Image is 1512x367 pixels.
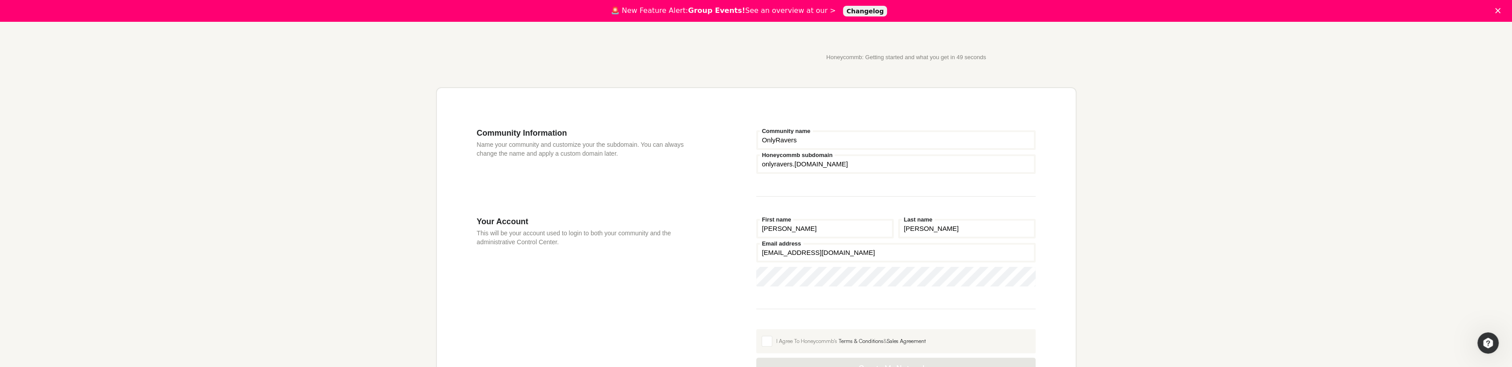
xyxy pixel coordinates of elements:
[760,128,813,134] label: Community name
[839,338,883,344] a: Terms & Conditions
[756,219,894,238] input: First name
[688,6,746,15] b: Group Events!
[760,217,794,222] label: First name
[902,217,935,222] label: Last name
[776,54,1036,60] p: Honeycommb: Getting started and what you get in 49 seconds
[760,241,803,246] label: Email address
[843,6,887,16] a: Changelog
[756,243,1036,262] input: Email address
[887,338,926,344] a: Sales Agreement
[760,152,835,158] label: Honeycommb subdomain
[776,337,1030,345] div: I Agree To Honeycommb's &
[1477,332,1499,354] iframe: Intercom live chat
[756,154,1036,174] input: your-subdomain.honeycommb.com
[477,229,703,246] p: This will be your account used to login to both your community and the administrative Control Cen...
[477,217,703,226] h3: Your Account
[756,130,1036,150] input: Community name
[611,6,836,15] div: 🚨 New Feature Alert: See an overview at our >
[477,140,703,158] p: Name your community and customize your the subdomain. You can always change the name and apply a ...
[477,128,703,138] h3: Community Information
[898,219,1036,238] input: Last name
[1495,8,1504,13] div: Close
